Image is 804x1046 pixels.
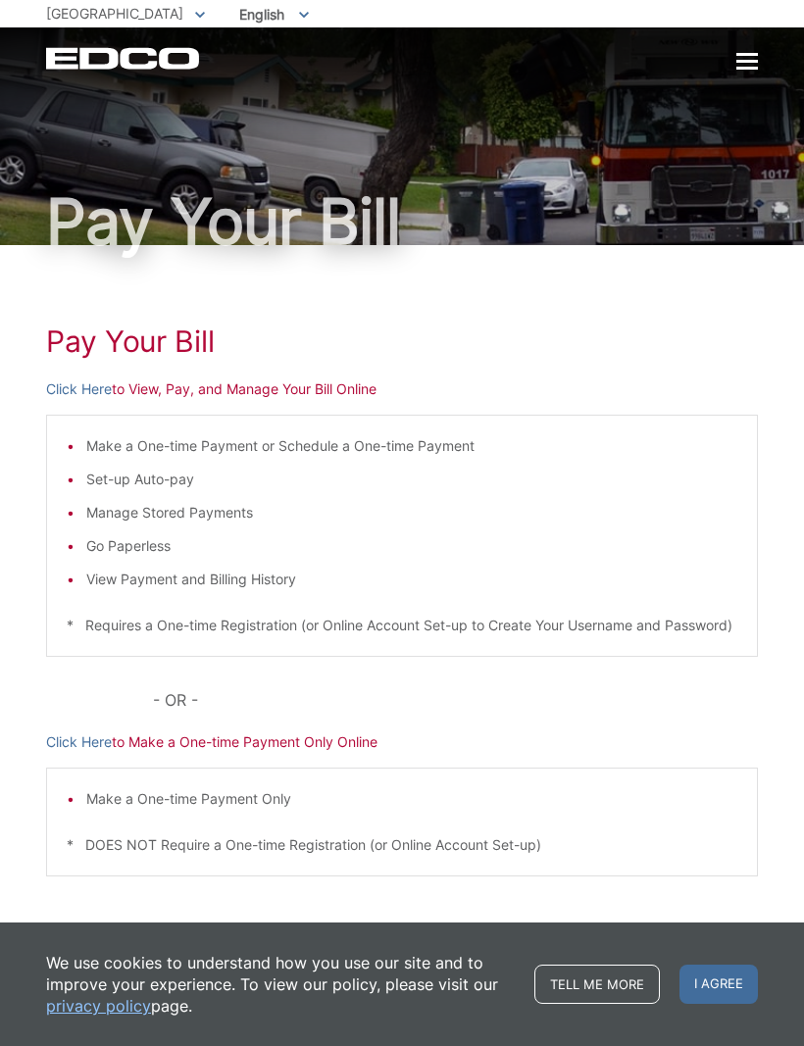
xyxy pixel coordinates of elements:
span: I agree [679,965,758,1004]
span: [GEOGRAPHIC_DATA] [46,5,183,22]
p: to Make a One-time Payment Only Online [46,731,758,753]
li: Manage Stored Payments [86,502,737,523]
h1: Pay Your Bill [46,324,758,359]
li: Make a One-time Payment Only [86,788,737,810]
a: Click Here [46,731,112,753]
p: * Requires a One-time Registration (or Online Account Set-up to Create Your Username and Password) [67,615,737,636]
p: to View, Pay, and Manage Your Bill Online [46,378,758,400]
p: We use cookies to understand how you use our site and to improve your experience. To view our pol... [46,952,515,1017]
li: Go Paperless [86,535,737,557]
li: Make a One-time Payment or Schedule a One-time Payment [86,435,737,457]
a: EDCD logo. Return to the homepage. [46,47,202,70]
li: View Payment and Billing History [86,569,737,590]
a: privacy policy [46,995,151,1017]
a: Tell me more [534,965,660,1004]
p: - OR - [153,686,758,714]
h1: Pay Your Bill [46,190,758,253]
p: * DOES NOT Require a One-time Registration (or Online Account Set-up) [67,834,737,856]
li: Set-up Auto-pay [86,469,737,490]
a: Click Here [46,378,112,400]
